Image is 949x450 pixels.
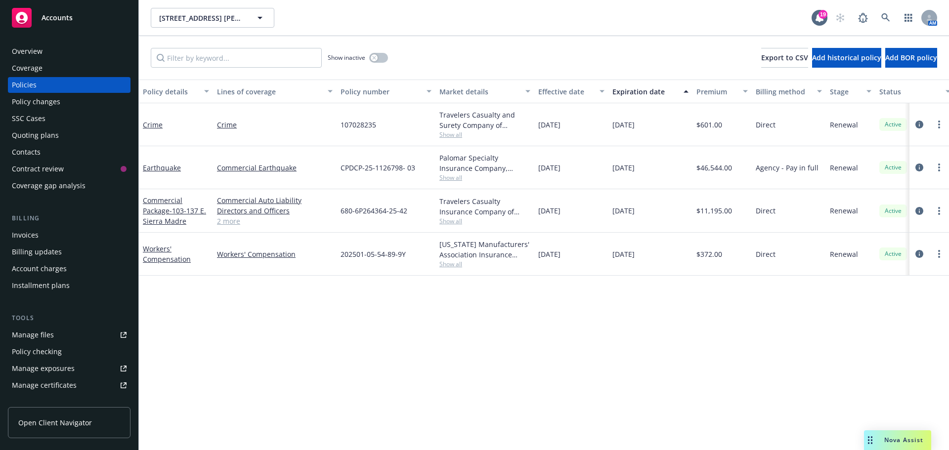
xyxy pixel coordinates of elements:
[830,205,858,216] span: Renewal
[12,43,43,59] div: Overview
[12,278,70,293] div: Installment plans
[12,327,54,343] div: Manage files
[12,178,86,194] div: Coverage gap analysis
[830,249,858,259] span: Renewal
[883,120,903,129] span: Active
[933,162,945,173] a: more
[538,120,561,130] span: [DATE]
[761,53,808,62] span: Export to CSV
[864,430,931,450] button: Nova Assist
[439,130,530,139] span: Show all
[830,163,858,173] span: Renewal
[143,86,198,97] div: Policy details
[12,244,62,260] div: Billing updates
[756,86,811,97] div: Billing method
[696,86,737,97] div: Premium
[883,163,903,172] span: Active
[812,53,881,62] span: Add historical policy
[8,60,130,76] a: Coverage
[696,163,732,173] span: $46,544.00
[341,86,421,97] div: Policy number
[538,205,561,216] span: [DATE]
[435,80,534,103] button: Market details
[217,120,333,130] a: Crime
[819,10,827,19] div: 19
[8,43,130,59] a: Overview
[933,248,945,260] a: more
[534,80,608,103] button: Effective date
[826,80,875,103] button: Stage
[42,14,73,22] span: Accounts
[341,249,406,259] span: 202501-05-54-89-9Y
[608,80,692,103] button: Expiration date
[696,120,722,130] span: $601.00
[8,244,130,260] a: Billing updates
[12,361,75,376] div: Manage exposures
[12,60,43,76] div: Coverage
[439,196,530,217] div: Travelers Casualty Insurance Company of America, Travelers Insurance
[12,111,45,126] div: SSC Cases
[8,4,130,32] a: Accounts
[612,249,635,259] span: [DATE]
[341,120,376,130] span: 107028235
[538,86,594,97] div: Effective date
[341,163,415,173] span: CPDCP-25-1126798- 03
[883,206,903,215] span: Active
[830,120,858,130] span: Renewal
[696,249,722,259] span: $372.00
[217,216,333,226] a: 2 more
[752,80,826,103] button: Billing method
[139,80,213,103] button: Policy details
[12,144,41,160] div: Contacts
[883,249,903,258] span: Active
[884,436,923,444] span: Nova Assist
[879,86,940,97] div: Status
[885,53,937,62] span: Add BOR policy
[830,86,861,97] div: Stage
[151,8,274,28] button: [STREET_ADDRESS] [PERSON_NAME] PROPERTY MANAGEMENT
[538,249,561,259] span: [DATE]
[143,244,191,264] a: Workers' Compensation
[8,394,130,410] a: Manage claims
[12,394,62,410] div: Manage claims
[933,205,945,217] a: more
[12,227,39,243] div: Invoices
[439,217,530,225] span: Show all
[756,120,776,130] span: Direct
[696,205,732,216] span: $11,195.00
[756,249,776,259] span: Direct
[913,119,925,130] a: circleInformation
[8,344,130,360] a: Policy checking
[18,417,92,428] span: Open Client Navigator
[217,249,333,259] a: Workers' Compensation
[217,163,333,173] a: Commercial Earthquake
[8,261,130,277] a: Account charges
[439,239,530,260] div: [US_STATE] Manufacturers' Association Insurance Company, PMA Companies
[8,361,130,376] span: Manage exposures
[12,377,77,393] div: Manage certificates
[217,86,322,97] div: Lines of coverage
[913,162,925,173] a: circleInformation
[899,8,918,28] a: Switch app
[439,86,519,97] div: Market details
[612,120,635,130] span: [DATE]
[756,163,819,173] span: Agency - Pay in full
[12,261,67,277] div: Account charges
[8,377,130,393] a: Manage certificates
[217,195,333,205] a: Commercial Auto Liability
[538,163,561,173] span: [DATE]
[439,153,530,173] div: Palomar Specialty Insurance Company, Palomar, Brown & Riding Insurance Services, Inc.
[12,344,62,360] div: Policy checking
[913,248,925,260] a: circleInformation
[612,205,635,216] span: [DATE]
[913,205,925,217] a: circleInformation
[8,111,130,126] a: SSC Cases
[12,94,60,110] div: Policy changes
[12,127,59,143] div: Quoting plans
[8,94,130,110] a: Policy changes
[8,327,130,343] a: Manage files
[8,127,130,143] a: Quoting plans
[328,53,365,62] span: Show inactive
[853,8,873,28] a: Report a Bug
[933,119,945,130] a: more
